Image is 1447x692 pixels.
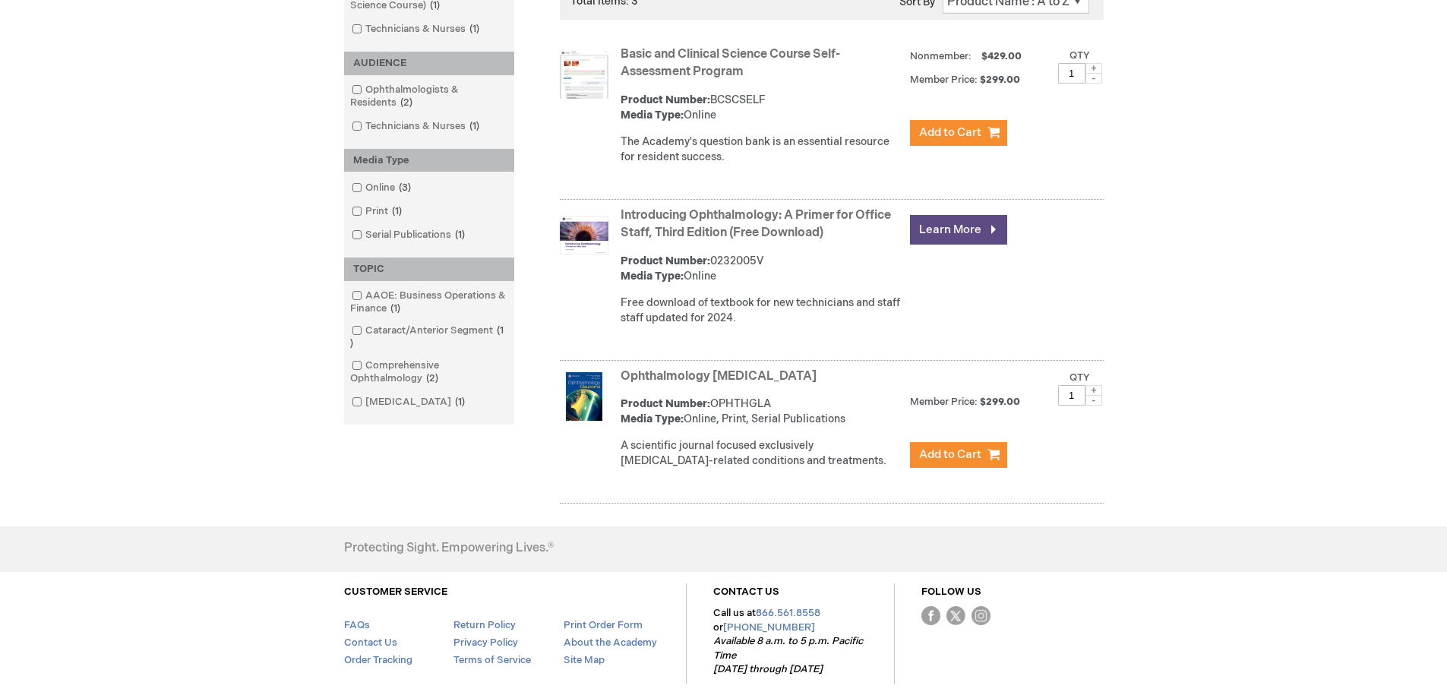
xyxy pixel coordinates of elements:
[1058,385,1085,406] input: Qty
[946,606,965,625] img: Twitter
[348,228,471,242] a: Serial Publications1
[910,442,1007,468] button: Add to Cart
[621,397,710,410] strong: Product Number:
[466,23,483,35] span: 1
[348,83,510,110] a: Ophthalmologists & Residents2
[387,302,404,314] span: 1
[921,606,940,625] img: Facebook
[348,22,485,36] a: Technicians & Nurses1
[621,47,840,79] a: Basic and Clinical Science Course Self-Assessment Program
[348,359,510,386] a: Comprehensive Ophthalmology2
[1069,49,1090,62] label: Qty
[564,654,605,666] a: Site Map
[344,654,412,666] a: Order Tracking
[919,447,981,462] span: Add to Cart
[910,47,972,66] strong: Nonmember:
[910,120,1007,146] button: Add to Cart
[621,109,684,122] strong: Media Type:
[621,134,902,165] div: The Academy's question bank is an essential resource for resident success.
[453,637,518,649] a: Privacy Policy
[980,396,1022,408] span: $299.00
[344,619,370,631] a: FAQs
[621,254,710,267] strong: Product Number:
[348,181,417,195] a: Online3
[713,606,867,677] p: Call us at or
[348,324,510,351] a: Cataract/Anterior Segment1
[560,50,608,99] img: Basic and Clinical Science Course Self-Assessment Program
[453,619,516,631] a: Return Policy
[451,229,469,241] span: 1
[560,211,608,260] img: Introducing Ophthalmology: A Primer for Office Staff, Third Edition (Free Download)
[621,270,684,283] strong: Media Type:
[344,586,447,598] a: CUSTOMER SERVICE
[621,93,902,123] div: BCSCSELF Online
[397,96,416,109] span: 2
[919,125,981,140] span: Add to Cart
[713,586,779,598] a: CONTACT US
[348,395,471,409] a: [MEDICAL_DATA]1
[621,93,710,106] strong: Product Number:
[972,606,990,625] img: instagram
[564,619,643,631] a: Print Order Form
[756,607,820,619] a: 866.561.8558
[723,621,815,634] a: [PHONE_NUMBER]
[621,412,684,425] strong: Media Type:
[344,258,514,281] div: TOPIC
[395,182,415,194] span: 3
[344,637,397,649] a: Contact Us
[451,396,469,408] span: 1
[348,119,485,134] a: Technicians & Nurses1
[621,369,817,384] a: Ophthalmology [MEDICAL_DATA]
[621,295,902,326] div: Free download of textbook for new technicians and staff staff updated for 2024.
[621,397,902,427] div: OPHTHGLA Online, Print, Serial Publications
[344,542,554,555] h4: Protecting Sight. Empowering Lives.®
[910,215,1007,245] a: Learn More
[466,120,483,132] span: 1
[560,372,608,421] img: Ophthalmology Glaucoma
[388,205,406,217] span: 1
[1069,371,1090,384] label: Qty
[348,289,510,316] a: AAOE: Business Operations & Finance1
[621,438,902,469] div: A scientific journal focused exclusively [MEDICAL_DATA]-related conditions and treatments.
[422,372,442,384] span: 2
[564,637,657,649] a: About the Academy
[621,254,902,284] div: 0232005V Online
[621,208,891,240] a: Introducing Ophthalmology: A Primer for Office Staff, Third Edition (Free Download)
[921,586,981,598] a: FOLLOW US
[910,396,978,408] strong: Member Price:
[910,74,978,86] strong: Member Price:
[350,324,504,349] span: 1
[979,50,1024,62] span: $429.00
[344,52,514,75] div: AUDIENCE
[1058,63,1085,84] input: Qty
[713,635,863,675] em: Available 8 a.m. to 5 p.m. Pacific Time [DATE] through [DATE]
[453,654,531,666] a: Terms of Service
[344,149,514,172] div: Media Type
[348,204,408,219] a: Print1
[980,74,1022,86] span: $299.00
